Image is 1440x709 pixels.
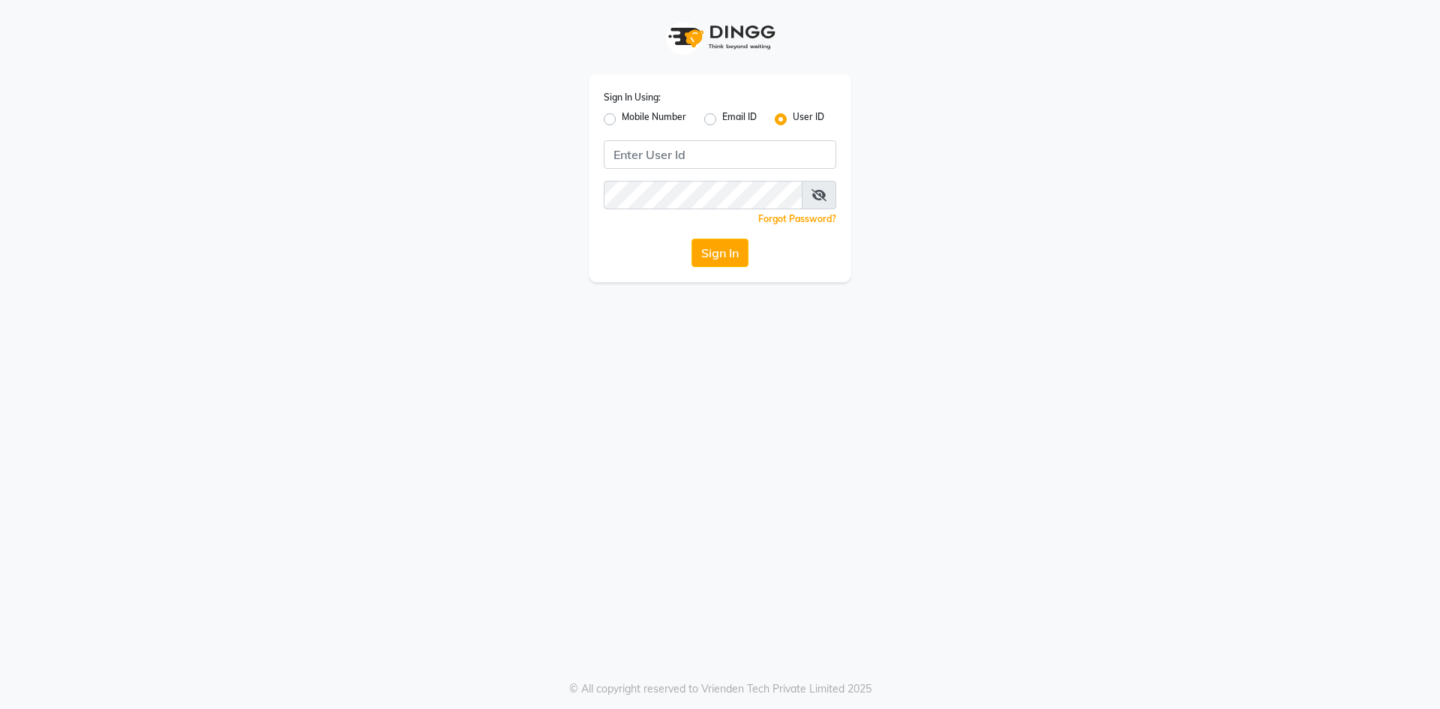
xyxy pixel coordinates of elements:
input: Username [604,181,802,209]
label: Sign In Using: [604,91,661,104]
label: Email ID [722,110,757,128]
button: Sign In [691,239,748,267]
a: Forgot Password? [758,213,836,224]
label: Mobile Number [622,110,686,128]
input: Username [604,140,836,169]
label: User ID [793,110,824,128]
img: logo1.svg [660,15,780,59]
